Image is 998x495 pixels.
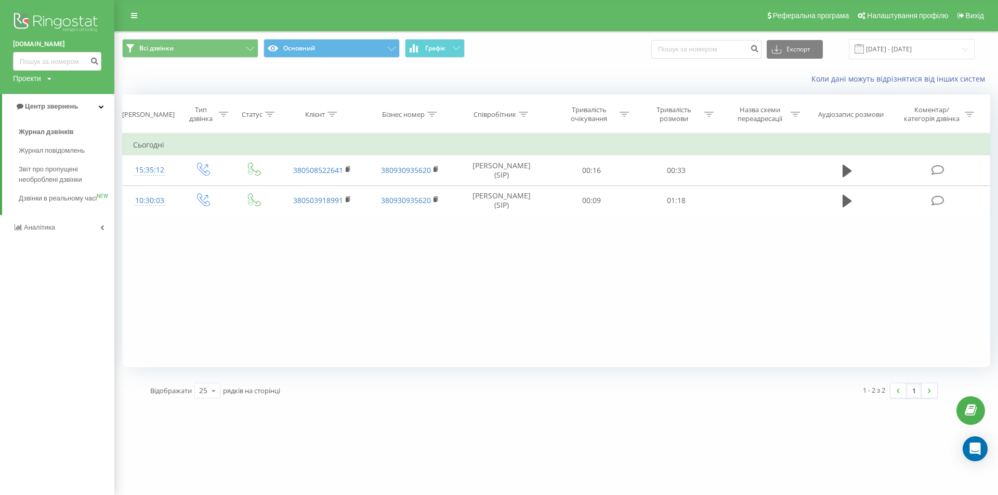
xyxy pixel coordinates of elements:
[24,223,55,231] span: Аналiтика
[25,102,78,110] span: Центр звернень
[549,185,634,216] td: 00:09
[901,105,962,123] div: Коментар/категорія дзвінка
[454,155,549,185] td: [PERSON_NAME] (SIP)
[405,39,465,58] button: Графік
[223,386,280,395] span: рядків на сторінці
[13,39,101,49] a: [DOMAIN_NAME]
[293,195,343,205] a: 380503918991
[767,40,823,59] button: Експорт
[773,11,849,20] span: Реферальна програма
[906,383,922,398] a: 1
[19,123,114,141] a: Журнал дзвінків
[963,436,988,461] div: Open Intercom Messenger
[19,164,109,185] span: Звіт про пропущені необроблені дзвінки
[133,191,166,211] div: 10:30:03
[19,127,74,137] span: Журнал дзвінків
[561,105,617,123] div: Тривалість очікування
[139,44,174,52] span: Всі дзвінки
[122,110,175,119] div: [PERSON_NAME]
[811,74,990,84] a: Коли дані можуть відрізнятися вiд інших систем
[818,110,884,119] div: Аудіозапис розмови
[966,11,984,20] span: Вихід
[13,73,41,84] div: Проекти
[150,386,192,395] span: Відображати
[305,110,325,119] div: Клієнт
[454,185,549,216] td: [PERSON_NAME] (SIP)
[646,105,702,123] div: Тривалість розмови
[425,45,445,52] span: Графік
[19,145,85,156] span: Журнал повідомлень
[2,94,114,119] a: Центр звернень
[863,385,885,395] div: 1 - 2 з 2
[13,10,101,36] img: Ringostat logo
[19,189,114,208] a: Дзвінки в реальному часіNEW
[264,39,400,58] button: Основний
[634,185,719,216] td: 01:18
[13,52,101,71] input: Пошук за номером
[634,155,719,185] td: 00:33
[19,160,114,189] a: Звіт про пропущені необроблені дзвінки
[293,165,343,175] a: 380508522641
[474,110,516,119] div: Співробітник
[19,193,97,204] span: Дзвінки в реальному часі
[19,141,114,160] a: Журнал повідомлень
[199,385,207,396] div: 25
[122,39,258,58] button: Всі дзвінки
[381,165,431,175] a: 380930935620
[382,110,425,119] div: Бізнес номер
[242,110,262,119] div: Статус
[123,135,990,155] td: Сьогодні
[651,40,761,59] input: Пошук за номером
[381,195,431,205] a: 380930935620
[186,105,216,123] div: Тип дзвінка
[133,160,166,180] div: 15:35:12
[867,11,948,20] span: Налаштування профілю
[549,155,634,185] td: 00:16
[732,105,788,123] div: Назва схеми переадресації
